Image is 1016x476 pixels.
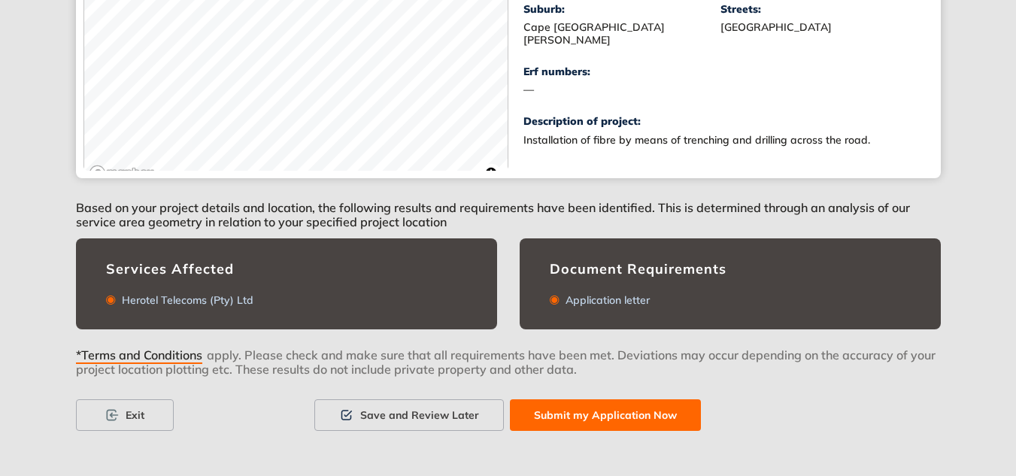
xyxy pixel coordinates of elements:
[523,3,721,16] div: Suburb:
[76,178,941,238] div: Based on your project details and location, the following results and requirements have been iden...
[116,294,253,307] div: Herotel Telecoms (Pty) Ltd
[106,261,467,277] div: Services Affected
[510,399,701,431] button: Submit my Application Now
[76,348,202,364] span: *Terms and Conditions
[76,399,174,431] button: Exit
[314,399,504,431] button: Save and Review Later
[523,65,721,78] div: Erf numbers:
[523,134,899,147] div: Installation of fibre by means of trenching and drilling across the road.
[523,21,721,47] div: Cape [GEOGRAPHIC_DATA][PERSON_NAME]
[126,407,144,423] span: Exit
[560,294,650,307] div: Application letter
[523,83,721,96] div: —
[89,165,155,182] a: Mapbox logo
[360,407,479,423] span: Save and Review Later
[720,3,918,16] div: Streets:
[487,165,496,181] span: Toggle attribution
[550,261,911,277] div: Document Requirements
[523,115,918,128] div: Description of project:
[720,21,918,34] div: [GEOGRAPHIC_DATA]
[76,347,941,399] div: apply. Please check and make sure that all requirements have been met. Deviations may occur depen...
[534,407,677,423] span: Submit my Application Now
[76,347,207,358] button: *Terms and Conditions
